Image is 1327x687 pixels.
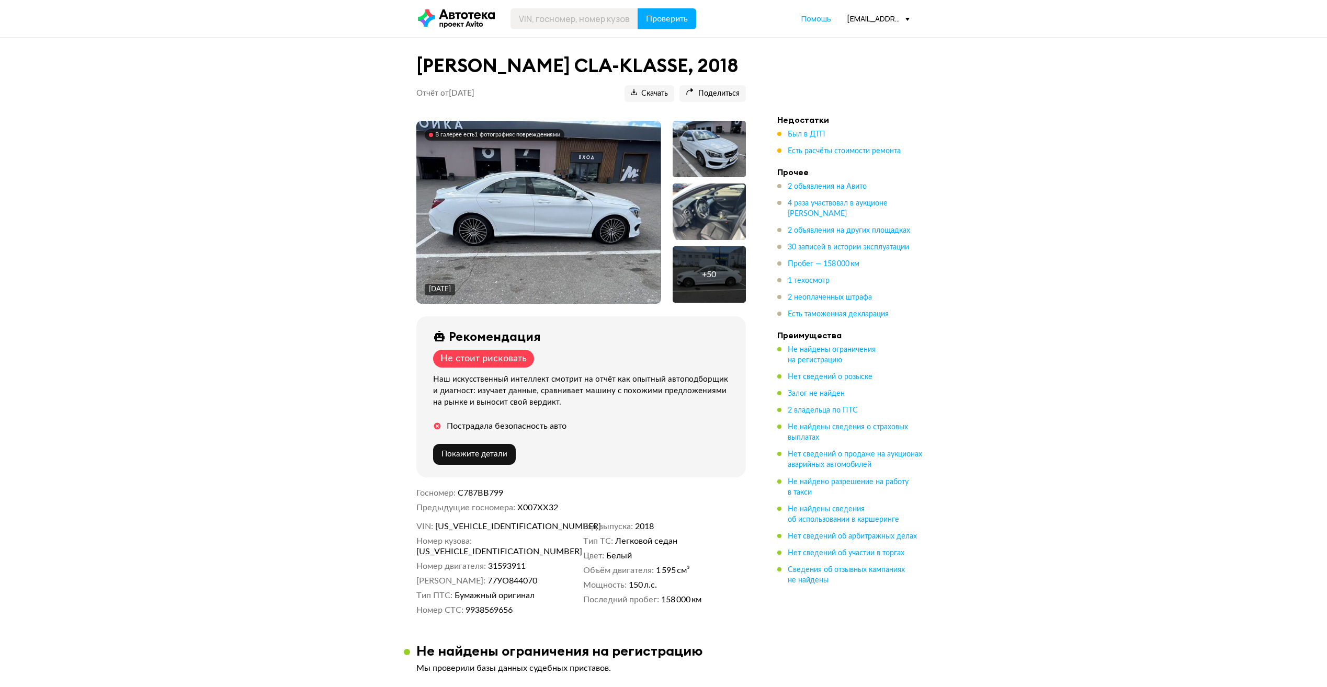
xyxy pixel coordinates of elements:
span: Поделиться [686,89,740,99]
div: Наш искусственный интеллект смотрит на отчёт как опытный автоподборщик и диагност: изучает данные... [433,374,733,408]
span: Нет сведений об арбитражных делах [788,533,917,540]
span: Был в ДТП [788,131,825,138]
input: VIN, госномер, номер кузова [511,8,638,29]
div: Рекомендация [449,329,541,344]
span: Нет сведений об участии в торгах [788,549,904,557]
span: Есть расчёты стоимости ремонта [788,147,901,155]
span: 31593911 [488,561,526,571]
span: Проверить [646,15,688,23]
h3: Не найдены ограничения на регистрацию [416,643,703,659]
dt: Мощность [583,580,627,590]
span: Не найдены сведения о страховых выплатах [788,423,908,441]
div: Не стоит рисковать [440,353,527,364]
span: Не найдено разрешение на работу в такси [788,478,909,496]
span: Сведения об отзывных кампаниях не найдены [788,566,905,584]
span: Белый [606,551,632,561]
div: [EMAIL_ADDRESS][DOMAIN_NAME] [847,14,910,24]
dt: [PERSON_NAME] [416,576,485,586]
button: Поделиться [679,85,746,102]
p: Отчёт от [DATE] [416,88,474,99]
dt: Год выпуска [583,521,633,532]
span: 77УО844070 [487,576,537,586]
a: Помощь [801,14,831,24]
span: [US_VEHICLE_IDENTIFICATION_NUMBER] [416,546,537,557]
span: Легковой седан [615,536,677,546]
img: Main car [416,121,661,304]
button: Проверить [638,8,696,29]
div: В галерее есть 1 фотография с повреждениями [435,131,560,139]
dt: Номер кузова [416,536,472,546]
span: [US_VEHICLE_IDENTIFICATION_NUMBER] [435,521,555,532]
button: Покажите детали [433,444,516,465]
dt: Тип ТС [583,536,613,546]
dt: Номер двигателя [416,561,486,571]
div: + 50 [702,269,716,280]
span: Залог не найден [788,390,845,397]
dt: Тип ПТС [416,590,452,601]
span: 1 техосмотр [788,277,830,284]
span: 2 неоплаченных штрафа [788,294,872,301]
span: 2 объявления на других площадках [788,227,910,234]
dt: Цвет [583,551,604,561]
span: 9938569656 [466,605,513,615]
span: Не найдены сведения об использовании в каршеринге [788,506,899,523]
span: 4 раза участвовал в аукционе [PERSON_NAME] [788,200,888,217]
span: 30 записей в истории эксплуатации [788,244,909,251]
span: 150 л.с. [629,580,657,590]
span: 158 000 км [661,594,701,605]
span: Нет сведений о продаже на аукционах аварийных автомобилей [788,451,922,468]
h4: Недостатки [777,115,924,125]
h1: [PERSON_NAME] CLA-KLASSE, 2018 [416,54,746,77]
dt: Объём двигателя [583,565,654,576]
span: Пробег — 158 000 км [788,260,859,268]
dd: Х007ХХ32 [517,502,746,513]
div: Пострадала безопасность авто [447,421,566,431]
span: Бумажный оригинал [455,590,535,601]
span: 2 объявления на Авито [788,183,867,190]
span: 2018 [635,521,654,532]
dt: VIN [416,521,433,532]
dt: Госномер [416,488,456,498]
dt: Последний пробег [583,594,659,605]
button: Скачать [625,85,674,102]
dt: Предыдущие госномера [416,502,515,513]
dt: Номер СТС [416,605,463,615]
span: Нет сведений о розыске [788,373,872,381]
p: Мы проверили базы данных судебных приставов. [416,663,746,673]
span: С787ВВ799 [458,489,503,497]
h4: Преимущества [777,330,924,340]
span: 1 595 см³ [656,565,690,576]
span: Не найдены ограничения на регистрацию [788,346,876,364]
span: Покажите детали [441,450,507,458]
span: Есть таможенная декларация [788,311,889,318]
h4: Прочее [777,167,924,177]
span: Скачать [631,89,668,99]
div: [DATE] [429,285,451,294]
span: 2 владельца по ПТС [788,407,858,414]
